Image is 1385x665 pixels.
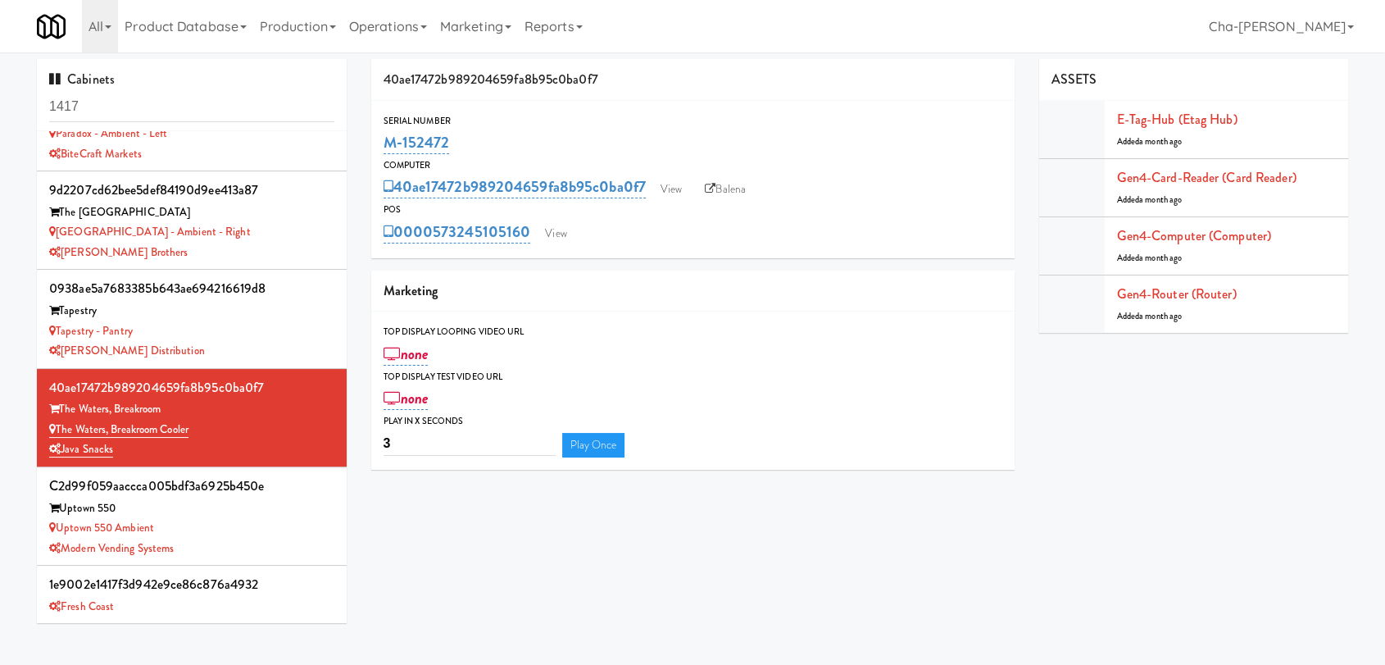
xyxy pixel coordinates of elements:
a: Gen4-computer (Computer) [1117,226,1271,245]
li: 40ae17472b989204659fa8b95c0ba0f7The Waters, Breakroom The Waters, Breakroom CoolerJava Snacks [37,369,347,467]
span: Added [1117,194,1183,206]
a: [PERSON_NAME] Brothers [49,244,188,260]
div: Uptown 550 [49,499,334,519]
div: 9d2207cd62bee5def84190d9ee413a87 [49,178,334,203]
div: Play in X seconds [384,413,1002,430]
a: View [652,177,690,202]
div: Computer [384,157,1002,174]
div: The [GEOGRAPHIC_DATA] [49,203,334,223]
a: The Waters, Breakroom Cooler [49,421,188,438]
div: Serial Number [384,113,1002,130]
span: a month ago [1139,310,1182,322]
div: The Waters, Breakroom [49,399,334,420]
a: Gen4-router (Router) [1117,285,1237,303]
div: c2d99f059aaccca005bdf3a6925b450e [49,474,334,499]
a: M-152472 [384,131,450,154]
span: Added [1117,310,1183,322]
span: a month ago [1139,252,1182,264]
a: [GEOGRAPHIC_DATA] - Ambient - Right [49,224,251,239]
a: Fresh Coast [49,599,114,614]
a: Modern Vending Systems [49,540,174,556]
div: 40ae17472b989204659fa8b95c0ba0f7 [49,376,334,400]
span: ASSETS [1051,70,1097,89]
span: Added [1117,252,1183,264]
a: 0000573245105160 [384,221,531,244]
a: Uptown 550 Ambient [49,520,154,535]
span: Marketing [384,281,438,300]
img: Micromart [37,12,66,41]
a: Gen4-card-reader (Card Reader) [1117,168,1296,187]
a: Paradox - Ambient - Left [49,125,168,141]
span: Added [1117,135,1183,148]
a: [PERSON_NAME] Distribution [49,343,205,358]
div: 1e9002e1417f3d942e9ce86c876a4932 [49,572,334,597]
div: POS [384,202,1002,218]
span: a month ago [1139,194,1182,206]
div: Top Display Looping Video Url [384,324,1002,340]
div: Tapestry [49,301,334,321]
a: Play Once [562,433,625,458]
div: Top Display Test Video Url [384,369,1002,385]
a: none [384,343,429,366]
span: a month ago [1139,135,1182,148]
a: BiteCraft Markets [49,146,142,162]
a: none [384,387,429,410]
a: Java Snacks [49,441,113,458]
input: Search cabinets [49,92,334,122]
li: 9d2207cd62bee5def84190d9ee413a87The [GEOGRAPHIC_DATA] [GEOGRAPHIC_DATA] - Ambient - Right[PERSON_... [37,171,347,270]
li: 0938ae5a7683385b643ae694216619d8Tapestry Tapestry - Pantry[PERSON_NAME] Distribution [37,270,347,368]
li: c2d99f059aaccca005bdf3a6925b450eUptown 550 Uptown 550 AmbientModern Vending Systems [37,467,347,566]
a: E-tag-hub (Etag Hub) [1117,110,1237,129]
li: 1e9002e1417f3d942e9ce86c876a4932Fresh Coast [37,566,347,623]
a: 40ae17472b989204659fa8b95c0ba0f7 [384,175,646,198]
div: 40ae17472b989204659fa8b95c0ba0f7 [371,59,1015,101]
span: Cabinets [49,70,115,89]
a: View [537,221,574,246]
a: Tapestry - Pantry [49,323,133,339]
a: Balena [697,177,754,202]
div: 0938ae5a7683385b643ae694216619d8 [49,276,334,301]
